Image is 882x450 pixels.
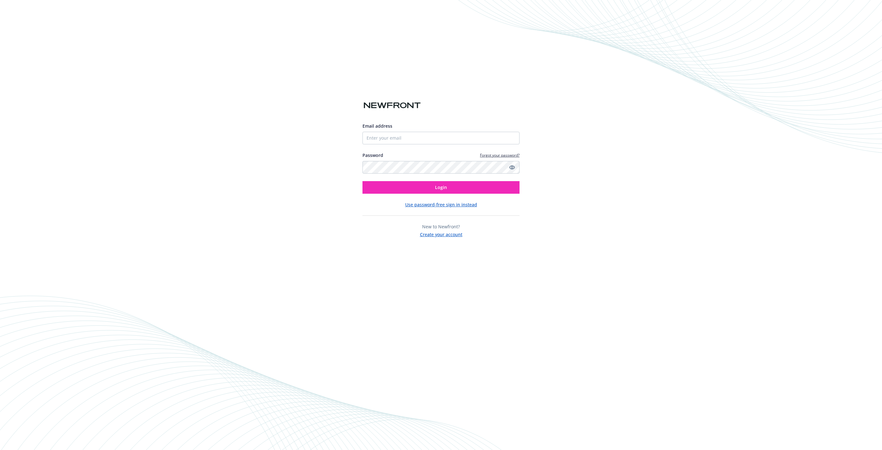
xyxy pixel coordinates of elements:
span: Login [435,184,447,190]
button: Create your account [420,230,462,238]
label: Password [362,152,383,158]
input: Enter your password [362,161,520,174]
button: Login [362,181,520,194]
a: Forgot your password? [480,153,520,158]
input: Enter your email [362,132,520,144]
button: Use password-free sign in instead [405,201,477,208]
span: New to Newfront? [422,224,460,230]
span: Email address [362,123,392,129]
img: Newfront logo [362,100,422,111]
a: Show password [508,164,516,171]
